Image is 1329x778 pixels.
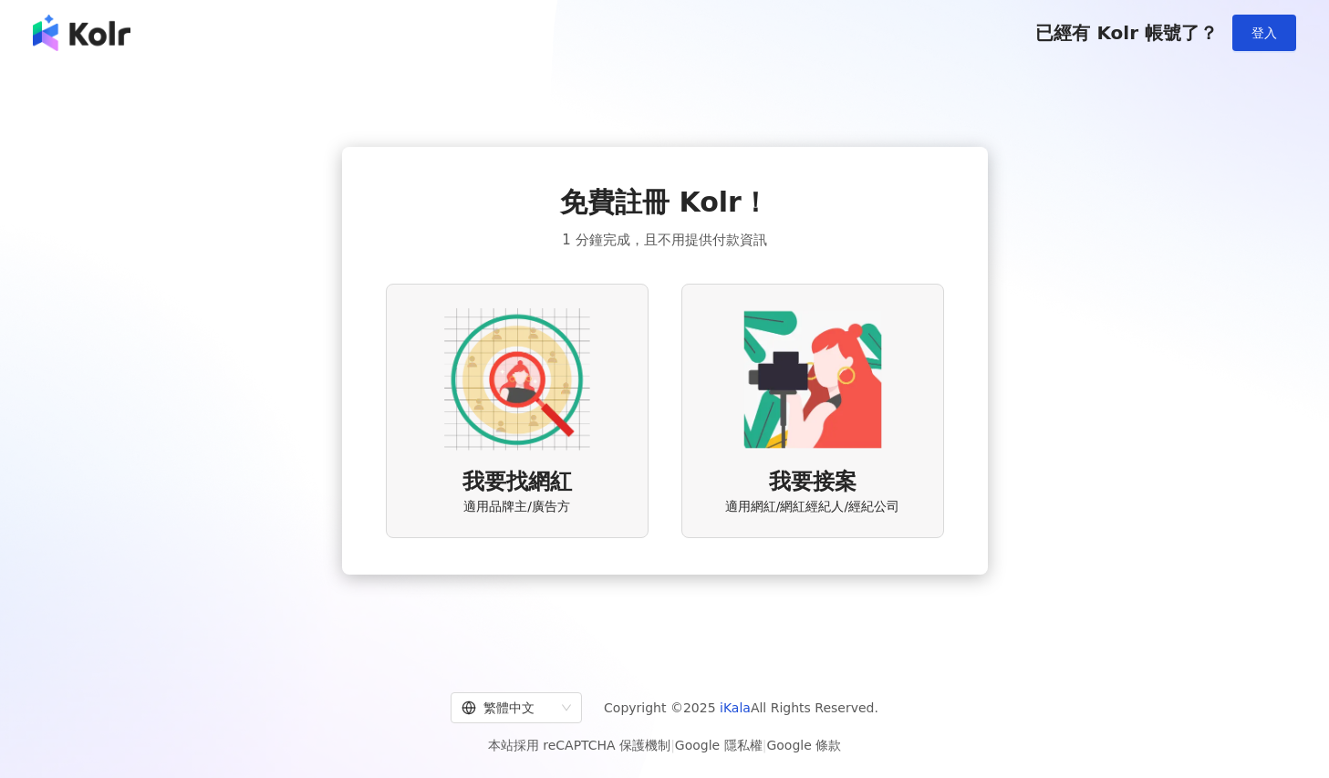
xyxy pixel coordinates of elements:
[763,738,767,752] span: |
[444,306,590,452] img: AD identity option
[740,306,886,452] img: KOL identity option
[462,467,572,498] span: 我要找網紅
[1251,26,1277,40] span: 登入
[488,734,841,756] span: 本站採用 reCAPTCHA 保護機制
[766,738,841,752] a: Google 條款
[560,183,769,222] span: 免費註冊 Kolr！
[720,700,751,715] a: iKala
[562,229,766,251] span: 1 分鐘完成，且不用提供付款資訊
[604,697,878,719] span: Copyright © 2025 All Rights Reserved.
[1232,15,1296,51] button: 登入
[462,693,555,722] div: 繁體中文
[33,15,130,51] img: logo
[675,738,763,752] a: Google 隱私權
[769,467,857,498] span: 我要接案
[463,498,570,516] span: 適用品牌主/廣告方
[725,498,899,516] span: 適用網紅/網紅經紀人/經紀公司
[670,738,675,752] span: |
[1035,22,1218,44] span: 已經有 Kolr 帳號了？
